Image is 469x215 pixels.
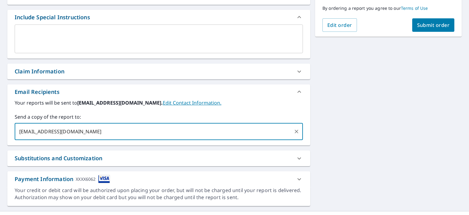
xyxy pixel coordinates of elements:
div: Include Special Instructions [15,13,90,21]
div: Payment Information [15,175,110,183]
div: Payment InformationXXXX6062cardImage [7,171,310,187]
div: Include Special Instructions [7,10,310,24]
span: Edit order [327,22,352,28]
div: Email Recipients [15,88,60,96]
label: Send a copy of the report to: [15,113,303,120]
button: Clear [292,127,301,136]
p: By ordering a report you agree to our [322,6,454,11]
span: Submit order [417,22,450,28]
button: Edit order [322,18,357,32]
div: Email Recipients [7,84,310,99]
a: EditContactInfo [163,99,221,106]
a: Terms of Use [401,5,428,11]
label: Your reports will be sent to [15,99,303,106]
div: Substitutions and Customization [7,150,310,166]
div: Claim Information [15,67,64,76]
b: [EMAIL_ADDRESS][DOMAIN_NAME]. [77,99,163,106]
button: Submit order [412,18,455,32]
div: XXXX6062 [76,175,96,183]
div: Claim Information [7,64,310,79]
img: cardImage [98,175,110,183]
div: Substitutions and Customization [15,154,102,162]
div: Your credit or debit card will be authorized upon placing your order, but will not be charged unt... [15,187,303,201]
